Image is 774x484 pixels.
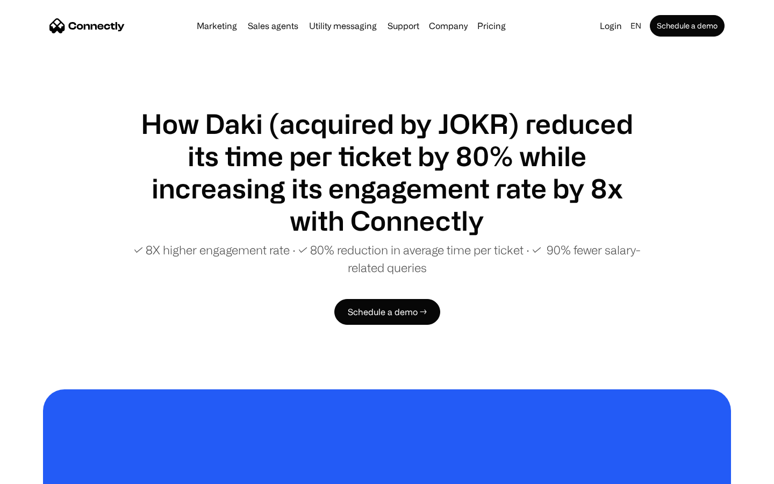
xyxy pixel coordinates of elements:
[11,464,64,480] aside: Language selected: English
[129,241,645,276] p: ✓ 8X higher engagement rate ∙ ✓ 80% reduction in average time per ticket ∙ ✓ 90% fewer salary-rel...
[243,22,303,30] a: Sales agents
[630,18,641,33] div: en
[334,299,440,325] a: Schedule a demo →
[473,22,510,30] a: Pricing
[21,465,64,480] ul: Language list
[129,108,645,237] h1: How Daki (acquired by JOKR) reduced its time per ticket by 80% while increasing its engagement ra...
[192,22,241,30] a: Marketing
[305,22,381,30] a: Utility messaging
[383,22,424,30] a: Support
[596,18,626,33] a: Login
[650,15,725,37] a: Schedule a demo
[429,18,468,33] div: Company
